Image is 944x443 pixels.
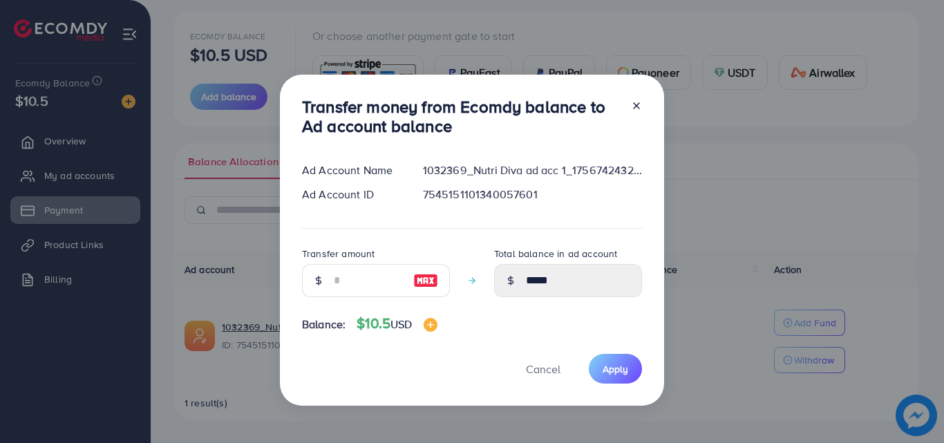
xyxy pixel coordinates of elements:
[390,317,412,332] span: USD
[424,318,437,332] img: image
[413,272,438,289] img: image
[302,247,375,261] label: Transfer amount
[412,162,653,178] div: 1032369_Nutri Diva ad acc 1_1756742432079
[509,354,578,384] button: Cancel
[291,162,412,178] div: Ad Account Name
[526,361,560,377] span: Cancel
[357,315,437,332] h4: $10.5
[412,187,653,202] div: 7545151101340057601
[302,97,620,137] h3: Transfer money from Ecomdy balance to Ad account balance
[291,187,412,202] div: Ad Account ID
[302,317,346,332] span: Balance:
[589,354,642,384] button: Apply
[603,362,628,376] span: Apply
[494,247,617,261] label: Total balance in ad account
